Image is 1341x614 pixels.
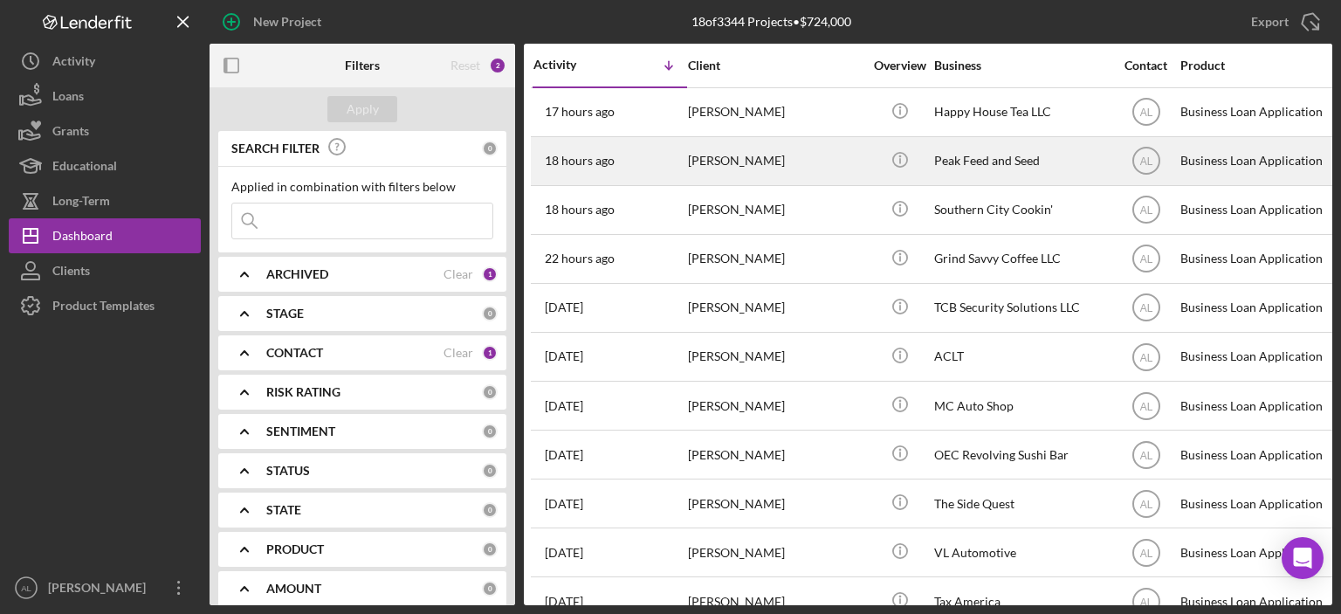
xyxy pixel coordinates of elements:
text: AL [1139,400,1152,412]
div: 18 of 3344 Projects • $724,000 [691,15,851,29]
time: 2025-06-26 04:21 [545,546,583,560]
text: AL [1139,498,1152,510]
b: SEARCH FILTER [231,141,320,155]
text: AL [1139,253,1152,266]
div: MC Auto Shop [934,383,1109,429]
div: Grind Savvy Coffee LLC [934,236,1109,282]
div: [PERSON_NAME] [688,383,863,429]
text: AL [21,583,31,593]
b: SENTIMENT [266,424,335,438]
div: Grants [52,114,89,153]
button: Clients [9,253,201,288]
div: ACLT [934,334,1109,380]
div: [PERSON_NAME] [688,431,863,478]
div: [PERSON_NAME] [688,529,863,576]
div: Export [1251,4,1289,39]
text: AL [1139,155,1152,168]
button: Educational [9,148,201,183]
div: Contact [1113,59,1179,72]
time: 2025-07-02 17:21 [545,497,583,511]
div: Peak Feed and Seed [934,138,1109,184]
div: [PERSON_NAME] [688,334,863,380]
time: 2025-08-03 20:24 [545,300,583,314]
div: [PERSON_NAME] [688,480,863,527]
div: 0 [482,141,498,156]
b: PRODUCT [266,542,324,556]
time: 2025-08-11 18:55 [545,252,615,266]
b: ARCHIVED [266,267,328,281]
div: Clear [444,346,473,360]
time: 2025-08-11 22:49 [545,203,615,217]
div: Apply [347,96,379,122]
time: 2025-07-17 21:36 [545,448,583,462]
text: AL [1139,597,1152,609]
text: AL [1139,302,1152,314]
div: 0 [482,542,498,557]
b: RISK RATING [266,385,340,399]
div: Clients [52,253,90,293]
div: Overview [867,59,932,72]
button: Product Templates [9,288,201,323]
div: Clear [444,267,473,281]
div: 0 [482,424,498,439]
button: AL[PERSON_NAME] [9,570,201,605]
a: Activity [9,44,201,79]
b: Filters [345,59,380,72]
b: CONTACT [266,346,323,360]
b: STATUS [266,464,310,478]
div: Applied in combination with filters below [231,180,493,194]
button: Export [1234,4,1332,39]
div: VL Automotive [934,529,1109,576]
div: 0 [482,581,498,597]
div: 0 [482,384,498,400]
div: 0 [482,306,498,321]
div: Client [688,59,863,72]
div: TCB Security Solutions LLC [934,285,1109,331]
button: Long-Term [9,183,201,218]
div: [PERSON_NAME] [688,285,863,331]
div: Southern City Cookin' [934,187,1109,233]
text: AL [1139,107,1152,119]
button: Loans [9,79,201,114]
div: Loans [52,79,84,118]
div: [PERSON_NAME] [688,187,863,233]
div: [PERSON_NAME] [688,236,863,282]
div: Educational [52,148,117,188]
text: AL [1139,351,1152,363]
text: AL [1139,204,1152,217]
div: Activity [533,58,610,72]
div: 1 [482,345,498,361]
div: 1 [482,266,498,282]
button: Apply [327,96,397,122]
div: 0 [482,502,498,518]
div: Long-Term [52,183,110,223]
div: [PERSON_NAME] [688,89,863,135]
time: 2025-07-23 21:45 [545,349,583,363]
div: OEC Revolving Sushi Bar [934,431,1109,478]
text: AL [1139,547,1152,559]
time: 2025-08-12 00:08 [545,105,615,119]
div: [PERSON_NAME] [688,138,863,184]
text: AL [1139,449,1152,461]
div: [PERSON_NAME] [44,570,157,610]
div: Product Templates [52,288,155,328]
div: 0 [482,463,498,479]
time: 2025-08-11 22:52 [545,154,615,168]
button: Dashboard [9,218,201,253]
time: 2025-07-18 00:58 [545,399,583,413]
div: Reset [450,59,480,72]
div: 2 [489,57,506,74]
div: The Side Quest [934,480,1109,527]
div: Business [934,59,1109,72]
div: Open Intercom Messenger [1282,537,1324,579]
b: AMOUNT [266,582,321,596]
div: New Project [253,4,321,39]
button: Grants [9,114,201,148]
